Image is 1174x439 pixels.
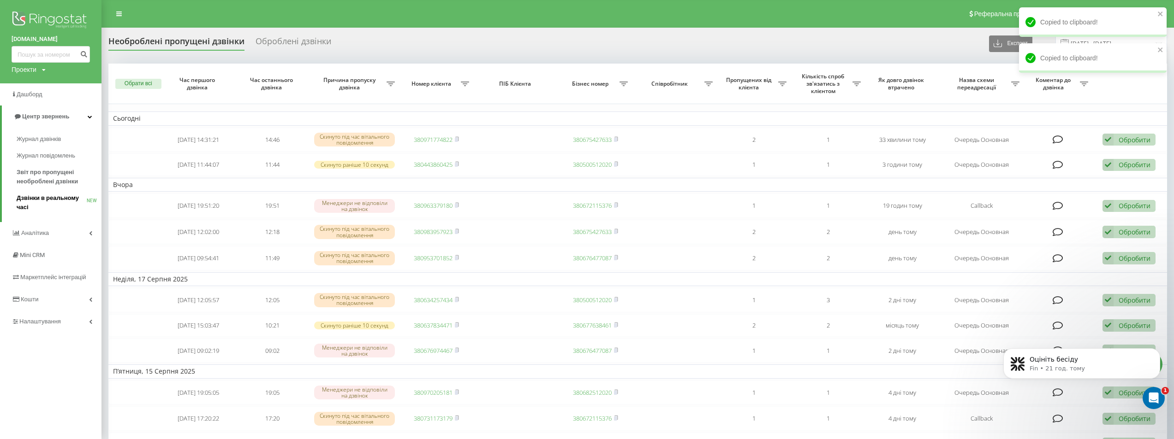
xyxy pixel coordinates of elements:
td: [DATE] 19:51:20 [161,193,236,218]
a: 380675427633 [573,228,612,236]
div: Обробити [1119,414,1150,423]
td: 2 [717,220,792,244]
td: 19:51 [235,193,310,218]
td: 2 [791,220,865,244]
a: 380983957923 [414,228,453,236]
span: Кошти [21,296,38,303]
td: 2 [791,314,865,337]
span: Реферальна програма [974,10,1042,18]
td: 2 [717,246,792,270]
td: 12:05 [235,288,310,312]
td: 1 [791,339,865,363]
span: Пропущених від клієнта [722,76,779,91]
a: 380731173179 [414,414,453,422]
button: close [1157,46,1164,55]
td: 1 [791,380,865,405]
td: 12:18 [235,220,310,244]
div: Скинуто під час вітального повідомлення [314,251,395,265]
td: Очередь Основная [939,246,1024,270]
td: місяць тому [865,314,940,337]
td: 17:20 [235,406,310,431]
td: [DATE] 11:44:07 [161,153,236,176]
a: 380634257434 [414,296,453,304]
td: 19:05 [235,380,310,405]
a: 380970205181 [414,388,453,397]
td: 1 [791,193,865,218]
td: [DATE] 15:03:47 [161,314,236,337]
div: Обробити [1119,321,1150,330]
div: Скинуто раніше 10 секунд [314,161,395,169]
a: 380637834471 [414,321,453,329]
a: [DOMAIN_NAME] [12,35,90,44]
td: 1 [717,193,792,218]
td: 2 [791,246,865,270]
td: 19 годин тому [865,193,940,218]
span: Налаштування [19,318,61,325]
div: Обробити [1119,201,1150,210]
td: 3 години тому [865,153,940,176]
input: Пошук за номером [12,46,90,63]
td: [DATE] 19:05:05 [161,380,236,405]
td: Callback [939,406,1024,431]
td: 1 [717,339,792,363]
td: 2 [717,314,792,337]
td: Callback [939,193,1024,218]
td: 3 [791,288,865,312]
span: Центр звернень [22,113,69,120]
td: 1 [791,406,865,431]
div: Скинуто раніше 10 секунд [314,322,395,329]
a: 380953701852 [414,254,453,262]
a: 380677638461 [573,321,612,329]
td: Очередь Основная [939,220,1024,244]
a: 380676974467 [414,346,453,355]
div: Менеджери не відповіли на дзвінок [314,386,395,399]
a: 380682512020 [573,388,612,397]
a: Звіт про пропущені необроблені дзвінки [17,164,101,190]
div: Copied to clipboard! [1019,43,1167,73]
a: 380675427633 [573,135,612,144]
div: Обробити [1119,135,1150,144]
span: Назва схеми переадресації [944,76,1011,91]
span: Журнал повідомлень [17,151,75,160]
a: 380443860425 [414,160,453,169]
div: Обробити [1119,254,1150,263]
span: Бізнес номер [563,80,620,88]
div: Необроблені пропущені дзвінки [108,36,244,51]
button: close [1157,10,1164,19]
span: Дзвінки в реальному часі [17,193,87,212]
a: Дзвінки в реальному часіNEW [17,190,101,216]
td: 10:21 [235,314,310,337]
a: 380672115376 [573,201,612,210]
td: день тому [865,246,940,270]
button: Експорт [989,35,1032,52]
td: Очередь Основная [939,314,1024,337]
div: Скинуто під час вітального повідомлення [314,133,395,146]
td: Очередь Основная [939,288,1024,312]
td: Неділя, 17 Серпня 2025 [108,272,1167,286]
td: 11:49 [235,246,310,270]
span: Час останнього дзвінка [243,76,302,91]
span: Дашборд [17,91,42,98]
div: Менеджери не відповіли на дзвінок [314,199,395,213]
td: 1 [791,128,865,152]
td: день тому [865,220,940,244]
td: П’ятниця, 15 Серпня 2025 [108,364,1167,378]
td: [DATE] 14:31:21 [161,128,236,152]
a: 380963379180 [414,201,453,210]
div: Обробити [1119,296,1150,304]
td: 1 [717,288,792,312]
td: [DATE] 12:02:00 [161,220,236,244]
td: [DATE] 12:05:57 [161,288,236,312]
span: Mini CRM [20,252,45,258]
td: 4 дні тому [865,406,940,431]
td: Сьогодні [108,111,1167,125]
td: 09:02 [235,339,310,363]
td: 2 [717,128,792,152]
td: 11:44 [235,153,310,176]
td: 1 [717,406,792,431]
span: Звіт про пропущені необроблені дзвінки [17,168,97,186]
div: Скинуто під час вітального повідомлення [314,412,395,426]
span: Кількість спроб зв'язатись з клієнтом [796,73,852,94]
td: 1 [717,153,792,176]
